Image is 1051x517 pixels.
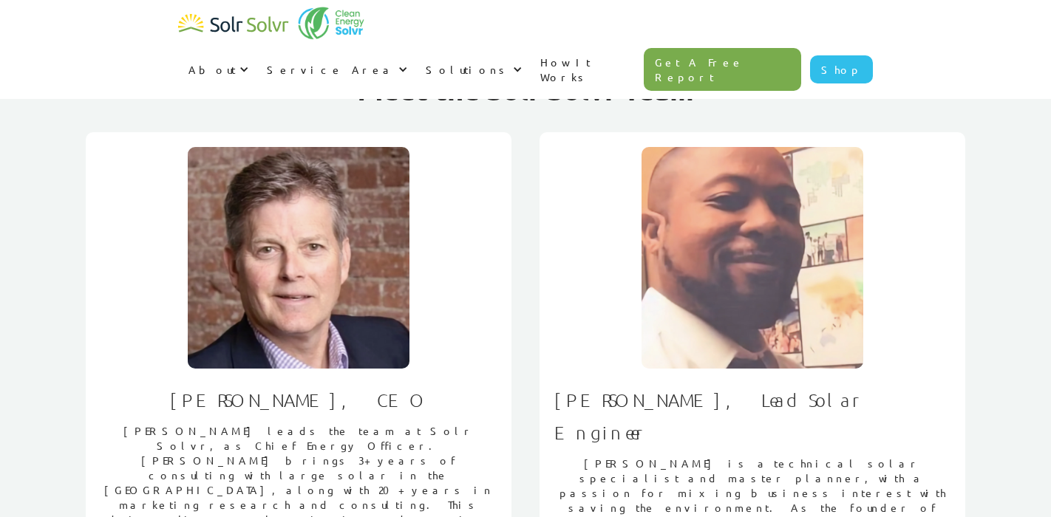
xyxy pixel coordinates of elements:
div: Service Area [267,62,395,77]
div: Solutions [426,62,509,77]
div: Service Area [256,47,415,92]
a: Get A Free Report [644,48,802,91]
div: Solutions [415,47,530,92]
h1: [PERSON_NAME], Lead Solar Engineer [554,383,950,448]
h1: [PERSON_NAME], CEO [170,383,427,416]
a: Shop [810,55,873,83]
div: About [188,62,236,77]
a: How It Works [530,40,644,99]
div: About [178,47,256,92]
